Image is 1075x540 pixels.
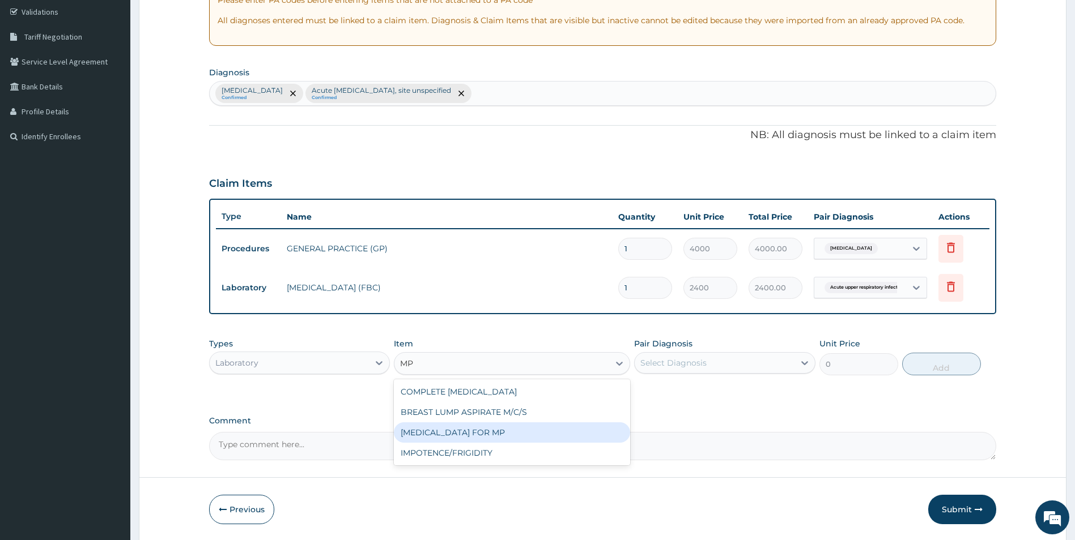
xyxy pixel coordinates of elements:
span: We're online! [66,143,156,257]
th: Total Price [743,205,808,228]
th: Type [216,206,281,227]
button: Add [902,353,981,375]
div: Chat with us now [59,63,190,78]
div: COMPLETE [MEDICAL_DATA] [394,382,630,402]
th: Actions [933,205,989,228]
div: Laboratory [215,357,258,368]
p: Acute [MEDICAL_DATA], site unspecified [312,86,451,95]
label: Pair Diagnosis [634,338,692,349]
span: remove selection option [456,88,466,98]
span: [MEDICAL_DATA] [825,243,878,254]
img: d_794563401_company_1708531726252_794563401 [21,57,46,85]
label: Unit Price [819,338,860,349]
h3: Claim Items [209,178,272,190]
small: Confirmed [222,95,283,101]
button: Submit [928,495,996,524]
p: [MEDICAL_DATA] [222,86,283,95]
span: Tariff Negotiation [24,32,82,42]
td: GENERAL PRACTICE (GP) [281,237,613,260]
label: Comment [209,416,997,426]
th: Quantity [613,205,678,228]
label: Diagnosis [209,67,249,78]
div: BREAST LUMP ASPIRATE M/C/S [394,402,630,422]
th: Name [281,205,613,228]
td: Laboratory [216,277,281,298]
th: Pair Diagnosis [808,205,933,228]
p: All diagnoses entered must be linked to a claim item. Diagnosis & Claim Items that are visible bu... [218,15,988,26]
div: Minimize live chat window [186,6,213,33]
small: Confirmed [312,95,451,101]
div: IMPOTENCE/FRIGIDITY [394,443,630,463]
td: Procedures [216,238,281,259]
p: NB: All diagnosis must be linked to a claim item [209,128,997,143]
td: [MEDICAL_DATA] (FBC) [281,276,613,299]
div: [MEDICAL_DATA] FOR MP [394,422,630,443]
span: remove selection option [288,88,298,98]
th: Unit Price [678,205,743,228]
textarea: Type your message and hit 'Enter' [6,309,216,349]
label: Item [394,338,413,349]
span: Acute upper respiratory infect... [825,282,907,293]
label: Types [209,339,233,349]
button: Previous [209,495,274,524]
div: Select Diagnosis [640,357,707,368]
